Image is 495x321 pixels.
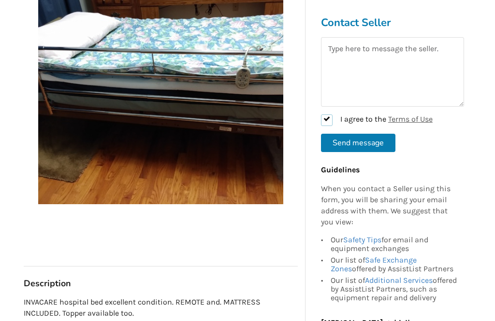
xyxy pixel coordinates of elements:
h3: Contact Seller [321,16,464,29]
div: Our list of offered by AssistList Partners [331,254,459,274]
p: When you contact a Seller using this form, you will be sharing your email address with them. We s... [321,183,459,227]
b: Guidelines [321,165,360,174]
button: Send message [321,134,395,152]
div: Our list of offered by AssistList Partners, such as equipment repair and delivery [331,274,459,302]
p: INVACARE hospital bed excellent condition. REMOTE and. MATTRESS INCLUDED. Topper available too. [24,297,298,319]
a: Safe Exchange Zones [331,255,417,273]
a: Safety Tips [343,235,381,244]
a: Terms of Use [388,114,433,124]
label: I agree to the [321,114,433,126]
h3: Description [24,278,298,289]
a: Additional Services [365,275,433,284]
div: Our for email and equipment exchanges [331,235,459,254]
